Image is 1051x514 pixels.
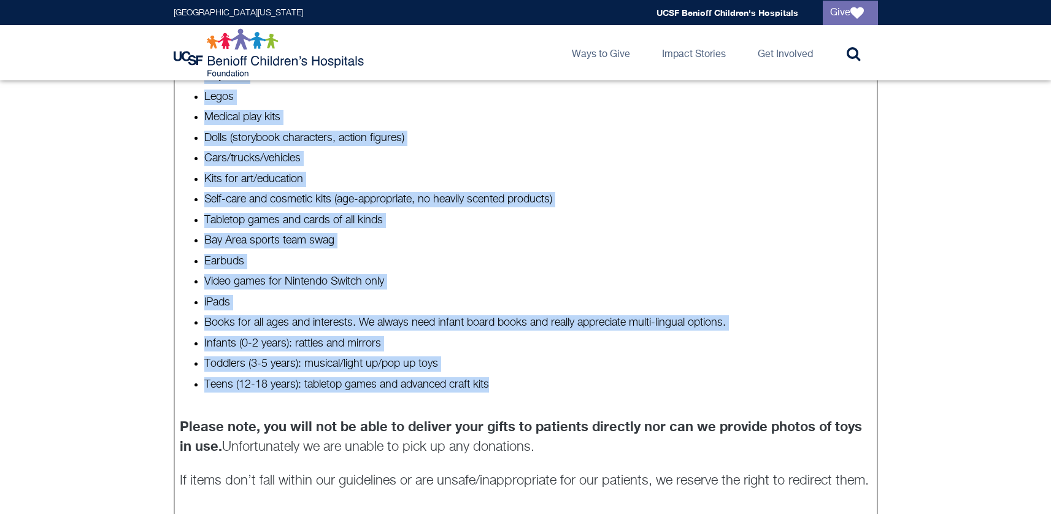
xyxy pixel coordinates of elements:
[204,151,871,166] li: Cars/trucks/vehicles
[174,28,367,77] img: Logo for UCSF Benioff Children's Hospitals Foundation
[204,172,871,187] li: Kits for art/education
[204,233,871,248] li: Bay Area sports team swag
[204,315,871,331] li: Books for all ages and interests. We always need infant board books and really appreciate multi-l...
[204,90,871,105] li: Legos
[652,25,736,80] a: Impact Stories
[748,25,823,80] a: Get Involved
[204,131,871,146] li: Dolls (storybook characters, action figures)
[823,1,878,25] a: Give
[656,7,798,18] a: UCSF Benioff Children's Hospitals
[180,417,871,456] p: Unfortunately we are unable to pick up any donations.
[204,254,871,269] li: Earbuds
[204,213,871,228] li: Tabletop games and cards of all kinds
[204,274,871,290] li: Video games for Nintendo Switch only
[174,9,303,17] a: [GEOGRAPHIC_DATA][US_STATE]
[204,336,871,351] li: Infants (0-2 years): rattles and mirrors
[180,418,862,454] strong: Please note, you will not be able to deliver your gifts to patients directly nor can we provide p...
[204,110,871,125] li: Medical play kits
[204,192,871,207] li: Self-care and cosmetic kits (age-appropriate, no heavily scented products)
[204,356,871,372] li: Toddlers (3-5 years): musical/light up/pop up toys
[562,25,640,80] a: Ways to Give
[204,377,871,393] li: Teens (12-18 years): tabletop games and advanced craft kits
[204,295,871,310] li: iPads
